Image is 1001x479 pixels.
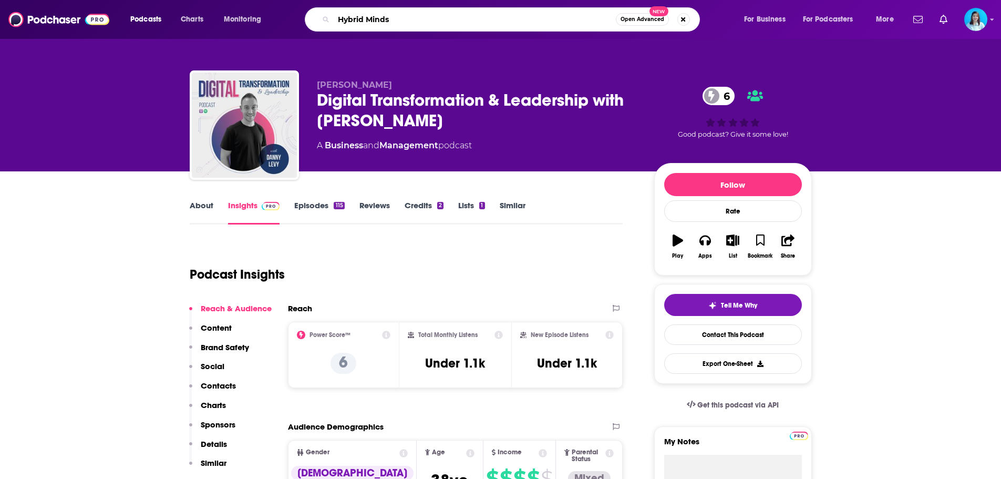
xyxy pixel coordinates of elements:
[703,87,735,105] a: 6
[334,202,344,209] div: 115
[294,200,344,225] a: Episodes115
[721,301,757,310] span: Tell Me Why
[262,202,280,210] img: Podchaser Pro
[498,449,522,456] span: Income
[432,449,445,456] span: Age
[664,200,802,222] div: Rate
[8,9,109,29] img: Podchaser - Follow, Share and Rate Podcasts
[189,342,249,362] button: Brand Safety
[664,228,692,266] button: Play
[181,12,203,27] span: Charts
[697,401,779,410] span: Get this podcast via API
[678,130,788,138] span: Good podcast? Give it some love!
[189,420,235,439] button: Sponsors
[189,381,236,400] button: Contacts
[189,439,227,458] button: Details
[869,11,907,28] button: open menu
[692,228,719,266] button: Apps
[964,8,987,31] span: Logged in as ClarisseG
[359,200,390,225] a: Reviews
[572,449,604,463] span: Parental Status
[363,140,379,150] span: and
[201,400,226,410] p: Charts
[309,331,350,339] h2: Power Score™
[531,331,589,339] h2: New Episode Listens
[672,253,683,259] div: Play
[654,80,812,145] div: 6Good podcast? Give it some love!
[678,392,788,418] a: Get this podcast via API
[458,200,484,225] a: Lists1
[790,430,808,440] a: Pro website
[190,200,213,225] a: About
[664,173,802,196] button: Follow
[174,11,210,28] a: Charts
[425,355,485,371] h3: Under 1.1k
[616,13,669,26] button: Open AdvancedNew
[698,253,712,259] div: Apps
[317,80,392,90] span: [PERSON_NAME]
[803,12,853,27] span: For Podcasters
[201,323,232,333] p: Content
[189,400,226,420] button: Charts
[876,12,894,27] span: More
[201,381,236,391] p: Contacts
[935,11,952,28] a: Show notifications dropdown
[537,355,597,371] h3: Under 1.1k
[315,7,710,32] div: Search podcasts, credits, & more...
[737,11,799,28] button: open menu
[796,11,869,28] button: open menu
[189,458,226,477] button: Similar
[334,11,616,28] input: Search podcasts, credits, & more...
[192,73,297,178] img: Digital Transformation & Leadership with Danny Levy
[201,303,272,313] p: Reach & Audience
[781,253,795,259] div: Share
[331,353,356,374] p: 6
[306,449,329,456] span: Gender
[224,12,261,27] span: Monitoring
[189,303,272,323] button: Reach & Audience
[964,8,987,31] img: User Profile
[719,228,746,266] button: List
[790,432,808,440] img: Podchaser Pro
[748,253,772,259] div: Bookmark
[708,301,717,310] img: tell me why sparkle
[190,267,285,282] h1: Podcast Insights
[729,253,737,259] div: List
[201,420,235,430] p: Sponsors
[774,228,801,266] button: Share
[664,436,802,455] label: My Notes
[228,200,280,225] a: InsightsPodchaser Pro
[123,11,175,28] button: open menu
[964,8,987,31] button: Show profile menu
[621,17,664,22] span: Open Advanced
[713,87,735,105] span: 6
[909,11,927,28] a: Show notifications dropdown
[288,422,384,432] h2: Audience Demographics
[201,361,224,371] p: Social
[500,200,525,225] a: Similar
[317,139,472,152] div: A podcast
[216,11,275,28] button: open menu
[418,331,478,339] h2: Total Monthly Listens
[664,294,802,316] button: tell me why sparkleTell Me Why
[201,342,249,352] p: Brand Safety
[405,200,443,225] a: Credits2
[649,6,668,16] span: New
[379,140,438,150] a: Management
[747,228,774,266] button: Bookmark
[479,202,484,209] div: 1
[201,439,227,449] p: Details
[201,458,226,468] p: Similar
[130,12,161,27] span: Podcasts
[744,12,786,27] span: For Business
[437,202,443,209] div: 2
[288,303,312,313] h2: Reach
[664,353,802,374] button: Export One-Sheet
[325,140,363,150] a: Business
[189,323,232,342] button: Content
[664,324,802,345] a: Contact This Podcast
[189,361,224,381] button: Social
